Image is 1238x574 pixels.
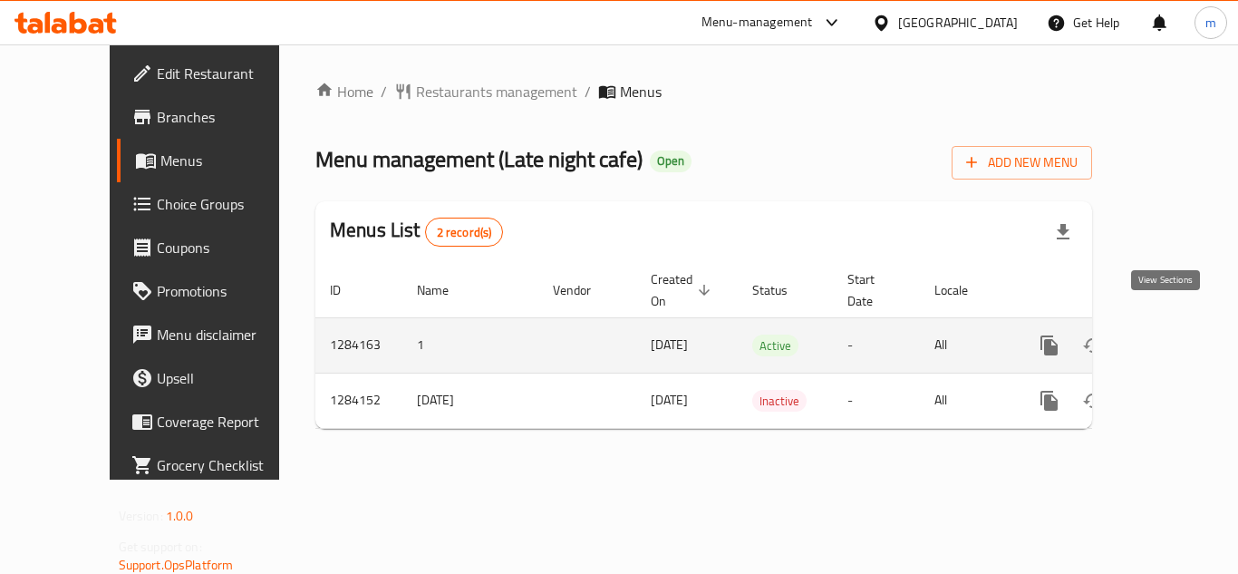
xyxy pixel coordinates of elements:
[934,279,991,301] span: Locale
[1013,263,1216,318] th: Actions
[315,263,1216,429] table: enhanced table
[1028,324,1071,367] button: more
[117,443,316,487] a: Grocery Checklist
[166,504,194,528] span: 1.0.0
[330,217,503,247] h2: Menus List
[157,411,302,433] span: Coverage Report
[117,52,316,95] a: Edit Restaurant
[117,95,316,139] a: Branches
[650,151,692,172] div: Open
[315,81,1092,102] nav: breadcrumb
[651,268,716,312] span: Created On
[315,81,373,102] a: Home
[157,237,302,258] span: Coupons
[417,279,472,301] span: Name
[315,317,402,373] td: 1284163
[117,182,316,226] a: Choice Groups
[1071,379,1115,423] button: Change Status
[952,146,1092,180] button: Add New Menu
[553,279,614,301] span: Vendor
[1041,210,1085,254] div: Export file
[650,153,692,169] span: Open
[117,313,316,356] a: Menu disclaimer
[752,336,798,356] span: Active
[117,269,316,313] a: Promotions
[833,373,920,428] td: -
[117,226,316,269] a: Coupons
[833,317,920,373] td: -
[117,356,316,400] a: Upsell
[920,317,1013,373] td: All
[966,151,1078,174] span: Add New Menu
[315,139,643,180] span: Menu management ( Late night cafe )
[752,391,807,412] span: Inactive
[651,333,688,356] span: [DATE]
[752,390,807,412] div: Inactive
[157,63,302,84] span: Edit Restaurant
[416,81,577,102] span: Restaurants management
[920,373,1013,428] td: All
[157,106,302,128] span: Branches
[1028,379,1071,423] button: more
[898,13,1018,33] div: [GEOGRAPHIC_DATA]
[426,224,503,241] span: 2 record(s)
[585,81,591,102] li: /
[315,373,402,428] td: 1284152
[752,335,798,356] div: Active
[157,280,302,302] span: Promotions
[1071,324,1115,367] button: Change Status
[157,454,302,476] span: Grocery Checklist
[402,317,538,373] td: 1
[330,279,364,301] span: ID
[157,367,302,389] span: Upsell
[425,218,504,247] div: Total records count
[752,279,811,301] span: Status
[160,150,302,171] span: Menus
[394,81,577,102] a: Restaurants management
[847,268,898,312] span: Start Date
[157,193,302,215] span: Choice Groups
[119,535,202,559] span: Get support on:
[620,81,662,102] span: Menus
[402,373,538,428] td: [DATE]
[117,400,316,443] a: Coverage Report
[117,139,316,182] a: Menus
[157,324,302,345] span: Menu disclaimer
[381,81,387,102] li: /
[119,504,163,528] span: Version:
[1205,13,1216,33] span: m
[701,12,813,34] div: Menu-management
[651,388,688,412] span: [DATE]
